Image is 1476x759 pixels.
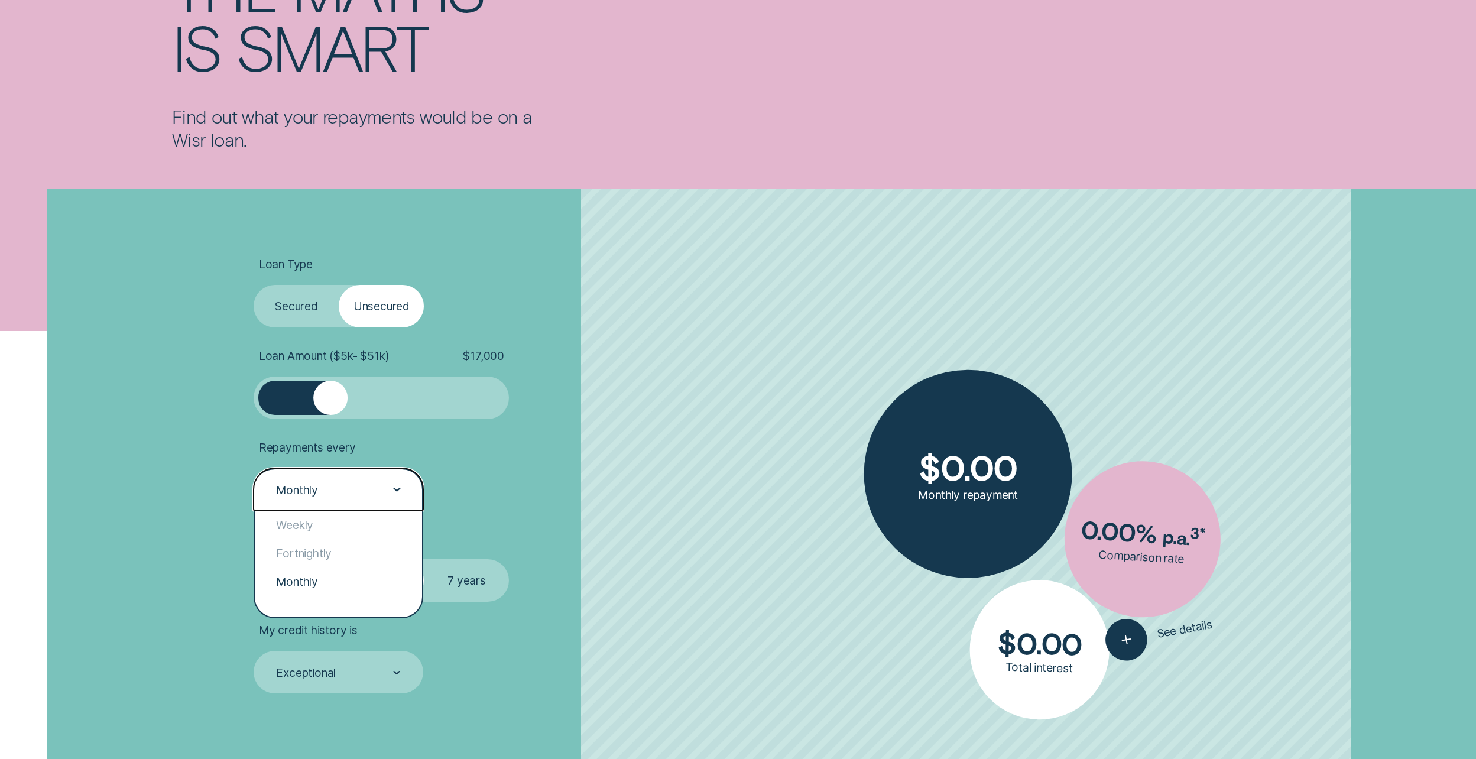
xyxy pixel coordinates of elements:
span: $ 17,000 [463,349,504,363]
span: Loan Amount ( $5k - $51k ) [259,349,390,363]
label: Unsecured [339,285,424,327]
div: smart [235,17,427,76]
div: Monthly [255,567,422,596]
label: Secured [254,285,339,327]
span: Repayments every [259,440,356,455]
span: See details [1156,617,1214,641]
label: 7 years [424,559,509,602]
div: Weekly [255,511,422,539]
div: Fortnightly [255,539,422,567]
span: My credit history is [259,623,358,637]
div: Monthly [276,483,318,497]
button: See details [1102,604,1216,664]
div: Exceptional [276,666,336,680]
span: Loan Type [259,257,313,271]
div: is [172,17,220,76]
p: Find out what your repayments would be on a Wisr loan. [172,105,541,151]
